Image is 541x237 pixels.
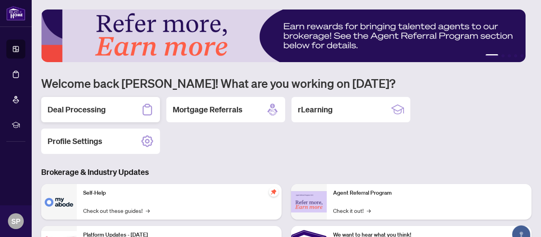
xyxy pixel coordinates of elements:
img: Agent Referral Program [291,191,327,213]
h2: Mortgage Referrals [173,104,242,115]
p: Self-Help [83,189,275,197]
span: pushpin [269,187,278,197]
button: 1 [486,54,498,57]
a: Check it out!→ [333,206,371,215]
button: 4 [514,54,517,57]
img: Self-Help [41,184,77,220]
button: 2 [501,54,505,57]
h2: Deal Processing [48,104,106,115]
img: logo [6,6,25,21]
h1: Welcome back [PERSON_NAME]! What are you working on [DATE]? [41,76,531,91]
button: Open asap [509,209,533,233]
img: Slide 0 [41,9,526,62]
button: 5 [520,54,524,57]
p: Agent Referral Program [333,189,525,197]
h2: rLearning [298,104,333,115]
h3: Brokerage & Industry Updates [41,167,531,178]
span: → [367,206,371,215]
span: → [146,206,150,215]
h2: Profile Settings [48,136,102,147]
button: 3 [508,54,511,57]
span: SP [11,216,20,227]
a: Check out these guides!→ [83,206,150,215]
